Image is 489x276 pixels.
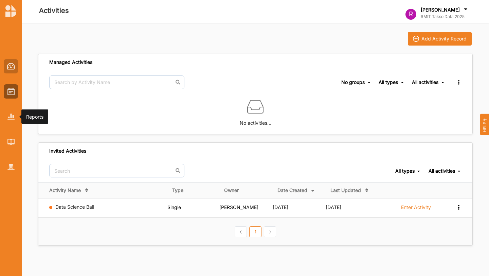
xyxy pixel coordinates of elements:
[167,204,181,210] span: Single
[234,226,277,237] div: Pagination Navigation
[330,187,361,193] div: Last Updated
[421,14,469,19] label: RMIT Takso Data 2025
[249,226,261,237] a: 1
[277,187,307,193] div: Date Created
[379,79,398,85] div: All types
[247,99,264,115] img: box
[4,59,18,73] a: Dashboard
[405,9,416,20] div: R
[401,204,431,210] label: Enter Activity
[49,164,184,177] input: Search
[4,135,18,149] a: Library
[7,88,15,95] img: Activities
[5,5,16,17] img: logo
[26,113,43,120] div: Reports
[39,5,69,16] label: Activities
[273,204,288,210] span: [DATE]
[413,36,419,42] img: icon
[219,204,258,210] span: [PERSON_NAME]
[421,7,460,13] label: [PERSON_NAME]
[7,63,15,70] img: Dashboard
[167,183,219,199] th: Type
[235,226,247,237] a: Previous item
[49,148,86,154] div: Invited Activities
[401,204,431,214] a: Enter Activity
[4,109,18,124] a: Reports
[49,187,81,193] div: Activity Name
[55,204,94,210] a: Data Science Ball
[264,226,276,237] a: Next item
[421,36,467,42] div: Add Activity Record
[219,183,273,199] th: Owner
[49,59,92,65] div: Managed Activities
[7,114,15,119] img: Reports
[341,79,365,85] div: No groups
[326,204,341,210] span: [DATE]
[240,115,271,127] label: No activities…
[408,32,472,46] button: iconAdd Activity Record
[4,84,18,99] a: Activities
[429,168,455,174] div: All activities
[7,139,15,144] img: Library
[7,164,15,170] img: Organisation
[395,168,415,174] div: All types
[49,75,184,89] input: Search by Activity Name
[412,79,438,85] div: All activities
[4,160,18,174] a: Organisation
